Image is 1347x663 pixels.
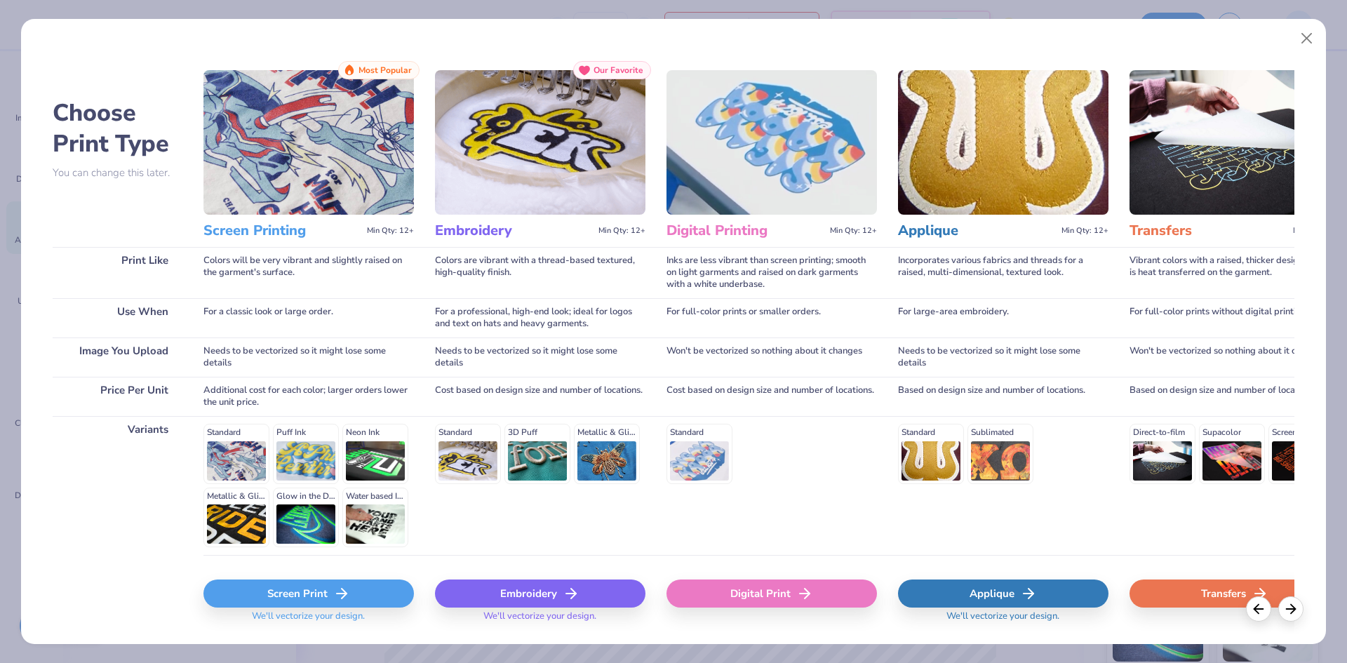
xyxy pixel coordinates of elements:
div: Based on design size and number of locations. [1130,377,1340,416]
div: Needs to be vectorized so it might lose some details [435,337,645,377]
span: Min Qty: 12+ [598,226,645,236]
div: Cost based on design size and number of locations. [666,377,877,416]
div: For a professional, high-end look; ideal for logos and text on hats and heavy garments. [435,298,645,337]
span: We'll vectorize your design. [941,610,1065,631]
div: For a classic look or large order. [203,298,414,337]
div: Digital Print [666,580,877,608]
span: Min Qty: 12+ [367,226,414,236]
div: Image You Upload [53,337,182,377]
div: Transfers [1130,580,1340,608]
div: Cost based on design size and number of locations. [435,377,645,416]
div: For full-color prints without digital printing. [1130,298,1340,337]
span: Min Qty: 12+ [1293,226,1340,236]
span: Min Qty: 12+ [1061,226,1108,236]
span: We'll vectorize your design. [478,610,602,631]
h3: Screen Printing [203,222,361,240]
img: Digital Printing [666,70,877,215]
div: Embroidery [435,580,645,608]
img: Embroidery [435,70,645,215]
h3: Digital Printing [666,222,824,240]
div: Price Per Unit [53,377,182,416]
p: You can change this later. [53,167,182,179]
div: Colors are vibrant with a thread-based textured, high-quality finish. [435,247,645,298]
div: Vibrant colors with a raised, thicker design since it is heat transferred on the garment. [1130,247,1340,298]
div: Needs to be vectorized so it might lose some details [898,337,1108,377]
img: Applique [898,70,1108,215]
img: Screen Printing [203,70,414,215]
div: Colors will be very vibrant and slightly raised on the garment's surface. [203,247,414,298]
div: Incorporates various fabrics and threads for a raised, multi-dimensional, textured look. [898,247,1108,298]
div: Use When [53,298,182,337]
div: Won't be vectorized so nothing about it changes [1130,337,1340,377]
div: Based on design size and number of locations. [898,377,1108,416]
div: Applique [898,580,1108,608]
span: Min Qty: 12+ [830,226,877,236]
button: Close [1294,25,1320,52]
div: Print Like [53,247,182,298]
span: Our Favorite [594,65,643,75]
div: Won't be vectorized so nothing about it changes [666,337,877,377]
img: Transfers [1130,70,1340,215]
div: For full-color prints or smaller orders. [666,298,877,337]
h3: Transfers [1130,222,1287,240]
span: Most Popular [358,65,412,75]
div: Additional cost for each color; larger orders lower the unit price. [203,377,414,416]
h2: Choose Print Type [53,98,182,159]
div: Needs to be vectorized so it might lose some details [203,337,414,377]
div: Inks are less vibrant than screen printing; smooth on light garments and raised on dark garments ... [666,247,877,298]
span: We'll vectorize your design. [246,610,370,631]
h3: Applique [898,222,1056,240]
div: For large-area embroidery. [898,298,1108,337]
div: Variants [53,416,182,555]
div: Screen Print [203,580,414,608]
h3: Embroidery [435,222,593,240]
